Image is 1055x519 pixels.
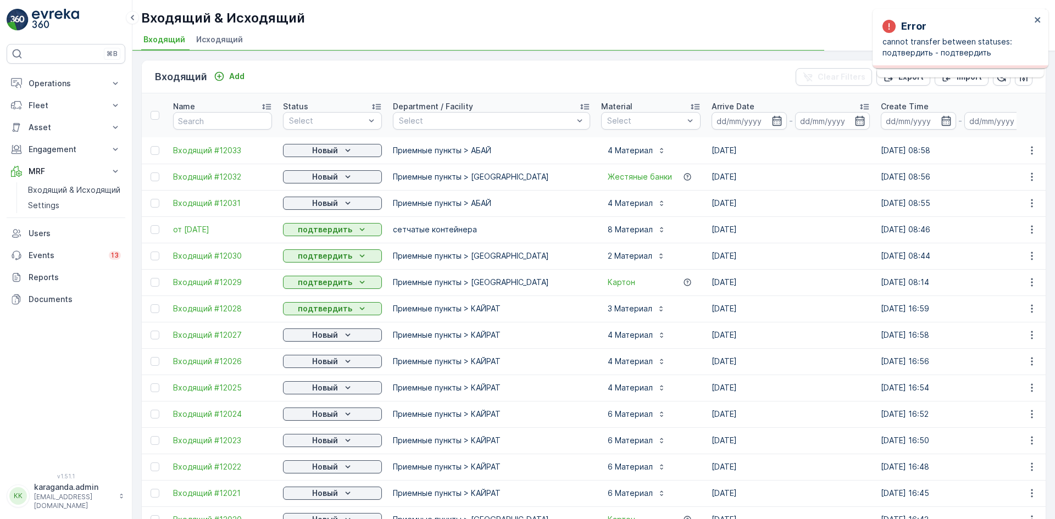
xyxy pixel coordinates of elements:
a: Входящий #12030 [173,250,272,261]
p: подтвердить [298,250,352,261]
p: Новый [312,382,338,393]
p: Engagement [29,144,103,155]
p: Material [601,101,632,112]
p: сетчатыe контейнера [393,224,590,235]
div: Toggle Row Selected [151,225,159,234]
button: Add [209,70,249,83]
a: Входящий #12023 [173,435,272,446]
td: [DATE] 16:54 [875,375,1045,401]
td: [DATE] 08:46 [875,216,1045,243]
p: Приемные пункты > КАЙРАТ [393,382,590,393]
p: Новый [312,435,338,446]
button: Новый [283,408,382,421]
p: Входящий & Исходящий [28,185,120,196]
p: Новый [312,330,338,341]
p: Clear Filters [818,71,865,82]
p: 4 Материал [608,382,653,393]
a: Входящий #12029 [173,277,272,288]
button: Новый [283,197,382,210]
a: Users [7,222,125,244]
input: dd/mm/yyyy [712,112,787,130]
button: 6 Материал [601,405,673,423]
div: Toggle Row Selected [151,199,159,208]
p: Приемные пункты > [GEOGRAPHIC_DATA] [393,171,590,182]
td: [DATE] [706,427,875,454]
p: Приемные пункты > КАЙРАТ [393,435,590,446]
td: [DATE] 16:56 [875,348,1045,375]
p: Новый [312,171,338,182]
input: dd/mm/yyyy [964,112,1040,130]
p: Status [283,101,308,112]
a: Входящий #12026 [173,356,272,367]
button: Clear Filters [796,68,872,86]
p: Arrive Date [712,101,754,112]
td: [DATE] [706,295,875,322]
td: [DATE] [706,164,875,190]
button: MRF [7,160,125,182]
div: Toggle Row Selected [151,410,159,418]
button: Новый [283,170,382,183]
a: Входящий #12027 [173,330,272,341]
a: Входящий #12031 [173,198,272,209]
span: Входящий #12021 [173,488,272,499]
p: Приемные пункты > КАЙРАТ [393,330,590,341]
div: Toggle Row Selected [151,357,159,366]
a: Входящий #12022 [173,461,272,472]
p: Add [229,71,245,82]
td: [DATE] [706,454,875,480]
p: Приемные пункты > КАЙРАТ [393,409,590,420]
button: Fleet [7,94,125,116]
div: Toggle Row Selected [151,489,159,498]
p: ⌘B [107,49,118,58]
p: Приемные пункты > [GEOGRAPHIC_DATA] [393,250,590,261]
input: dd/mm/yyyy [881,112,956,130]
p: Новый [312,356,338,367]
p: 6 Материал [608,435,653,446]
p: Новый [312,409,338,420]
p: 8 Материал [608,224,653,235]
p: 3 Материал [608,303,652,314]
td: [DATE] [706,375,875,401]
p: karaganda.admin [34,482,113,493]
a: Входящий #12028 [173,303,272,314]
button: Новый [283,355,382,368]
p: Settings [28,200,59,211]
a: Картон [608,277,635,288]
a: Входящий #12032 [173,171,272,182]
button: Новый [283,487,382,500]
button: подтвердить [283,302,382,315]
td: [DATE] [706,269,875,295]
div: Toggle Row Selected [151,304,159,313]
td: [DATE] 16:59 [875,295,1045,322]
td: [DATE] 16:58 [875,322,1045,348]
a: Settings [24,198,125,213]
button: подтвердить [283,276,382,289]
p: Приемные пункты > [GEOGRAPHIC_DATA] [393,277,590,288]
div: Toggle Row Selected [151,331,159,339]
div: KK [9,487,27,505]
p: 4 Материал [608,330,653,341]
p: подтвердить [298,224,352,235]
div: Toggle Row Selected [151,383,159,392]
p: 4 Материал [608,198,653,209]
button: 8 Материал [601,221,673,238]
button: Operations [7,72,125,94]
button: 4 Материал [601,194,673,212]
p: Приемные пункты > КАЙРАТ [393,461,590,472]
button: подтвердить [283,249,382,263]
p: Приемные пункты > КАЙРАТ [393,303,590,314]
span: Жестяные банки [608,171,672,182]
div: Toggle Row Selected [151,436,159,445]
p: 6 Материал [608,488,653,499]
a: Входящий #12033 [173,145,272,156]
p: Select [289,115,365,126]
p: Новый [312,488,338,499]
a: от 29.09.2025 [173,224,272,235]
